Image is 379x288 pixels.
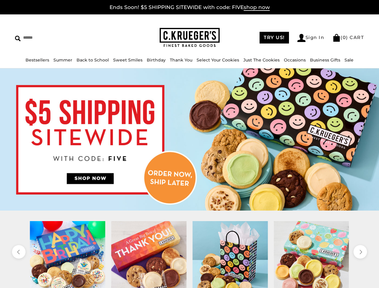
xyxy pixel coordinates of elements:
a: Just The Cookies [243,57,280,63]
a: Ends Soon! $5 SHIPPING SITEWIDE with code: FIVEshop now [110,4,270,11]
a: Sale [344,57,353,63]
a: Birthday [147,57,166,63]
a: Summer [53,57,72,63]
a: Sweet Smiles [113,57,143,63]
span: 0 [343,34,346,40]
img: Search [15,36,21,41]
a: Select Your Cookies [197,57,239,63]
img: C.KRUEGER'S [160,28,220,47]
img: Bag [332,34,341,42]
input: Search [15,33,95,42]
a: (0) CART [332,34,364,40]
a: Occasions [284,57,306,63]
a: Bestsellers [26,57,49,63]
img: Account [297,34,305,42]
a: Sign In [297,34,324,42]
a: Thank You [170,57,192,63]
button: previous [12,245,26,259]
a: Business Gifts [310,57,340,63]
button: next [353,245,367,259]
a: TRY US! [260,32,289,43]
span: shop now [244,4,270,11]
a: Back to School [77,57,109,63]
